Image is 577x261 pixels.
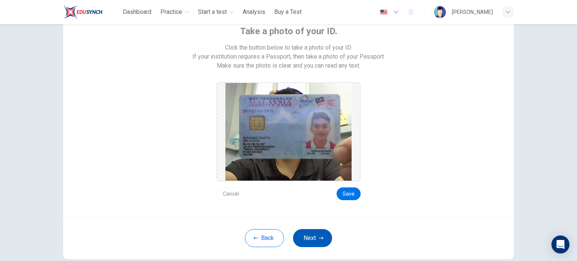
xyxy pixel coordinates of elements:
span: Dashboard [123,8,151,17]
button: Buy a Test [271,5,305,19]
a: ELTC logo [63,5,120,20]
span: Analysis [243,8,265,17]
img: Profile picture [434,6,446,18]
span: Take a photo of your ID. [240,25,337,37]
button: Next [293,229,332,247]
span: Click the button below to take a photo of your ID. If your institution requires a Passport, then ... [192,43,385,61]
span: Start a test [198,8,227,17]
button: Back [245,229,284,247]
span: Buy a Test [274,8,302,17]
button: Cancel [216,187,245,200]
span: Practice [160,8,182,17]
button: Start a test [195,5,237,19]
button: Analysis [240,5,268,19]
img: ELTC logo [63,5,103,20]
button: Save [337,187,361,200]
span: Make sure the photo is clear and you can read any text. [217,61,360,70]
div: Open Intercom Messenger [551,235,569,253]
div: [PERSON_NAME] [452,8,493,17]
button: Practice [157,5,192,19]
img: en [379,9,388,15]
button: Dashboard [120,5,154,19]
img: preview screemshot [225,83,352,181]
